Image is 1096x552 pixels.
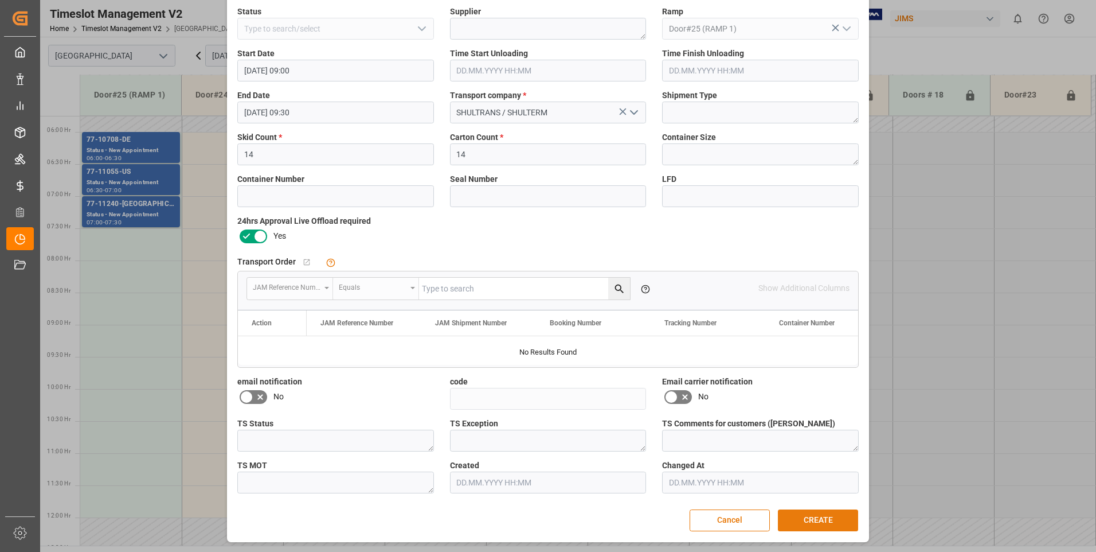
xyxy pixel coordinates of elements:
span: Time Start Unloading [450,48,528,60]
button: open menu [625,104,642,122]
span: Shipment Type [662,90,717,102]
div: JAM Reference Number [253,279,320,293]
span: No [698,391,709,403]
input: DD.MM.YYYY HH:MM [450,472,647,493]
span: JAM Reference Number [320,319,393,327]
span: JAM Shipment Number [435,319,507,327]
span: Yes [273,230,286,242]
span: Transport company [450,90,526,102]
span: Status [237,6,261,18]
span: Ramp [662,6,683,18]
span: Changed At [662,460,704,472]
button: open menu [837,20,854,38]
span: Container Size [662,131,716,143]
span: Carton Count [450,131,503,143]
span: Booking Number [550,319,601,327]
span: Container Number [779,319,835,327]
span: email notification [237,376,302,388]
span: Supplier [450,6,481,18]
span: TS Status [237,418,273,430]
span: Transport Order [237,256,296,268]
button: open menu [412,20,429,38]
span: Time Finish Unloading [662,48,744,60]
span: LFD [662,173,676,185]
span: Skid Count [237,131,282,143]
span: Created [450,460,479,472]
span: Container Number [237,173,304,185]
span: 24hrs Approval Live Offload required [237,215,371,227]
button: search button [608,278,630,300]
span: TS Exception [450,418,498,430]
span: No [273,391,284,403]
button: Cancel [690,510,770,531]
input: DD.MM.YYYY HH:MM [662,472,859,493]
input: DD.MM.YYYY HH:MM [662,60,859,81]
input: Type to search/select [662,18,859,40]
span: End Date [237,90,270,102]
input: DD.MM.YYYY HH:MM [450,60,647,81]
span: TS MOT [237,460,267,472]
div: Action [252,319,272,327]
span: TS Comments for customers ([PERSON_NAME]) [662,418,835,430]
button: open menu [333,278,419,300]
input: DD.MM.YYYY HH:MM [237,60,434,81]
div: Equals [339,279,406,293]
input: DD.MM.YYYY HH:MM [237,102,434,123]
span: Seal Number [450,173,498,185]
input: Type to search/select [237,18,434,40]
span: Start Date [237,48,275,60]
input: Type to search [419,278,630,300]
button: open menu [247,278,333,300]
button: CREATE [778,510,858,531]
span: code [450,376,468,388]
span: Tracking Number [664,319,717,327]
span: Email carrier notification [662,376,753,388]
